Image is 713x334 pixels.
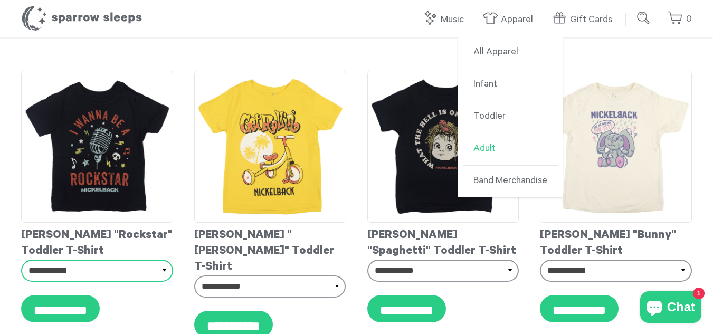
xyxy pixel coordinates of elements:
a: All Apparel [463,37,558,69]
input: Submit [633,7,654,28]
div: [PERSON_NAME] "Rockstar" Toddler T-Shirt [21,223,173,260]
img: Nickelback-RockstarToddlerT-shirt_grande.jpg [21,71,173,223]
a: Apparel [482,8,538,31]
img: Nickelback-JoeysHeadToddlerT-shirt_grande.jpg [367,71,519,223]
a: 0 [668,8,692,31]
a: Gift Cards [552,8,617,31]
h1: Sparrow Sleeps [21,5,142,32]
div: [PERSON_NAME] "[PERSON_NAME]" Toddler T-Shirt [194,223,346,275]
img: Nickelback-ArewehavingfunyetToddlerT-shirt_grande.jpg [540,71,692,223]
a: Band Merchandise [463,166,558,197]
div: [PERSON_NAME] "Bunny" Toddler T-Shirt [540,223,692,260]
a: Infant [463,69,558,101]
a: Toddler [463,101,558,133]
inbox-online-store-chat: Shopify online store chat [637,291,705,326]
a: Adult [463,133,558,166]
div: [PERSON_NAME] "Spaghetti" Toddler T-Shirt [367,223,519,260]
img: Nickelback-GetRollinToddlerT-shirt_grande.jpg [194,71,346,223]
a: Music [422,8,469,31]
